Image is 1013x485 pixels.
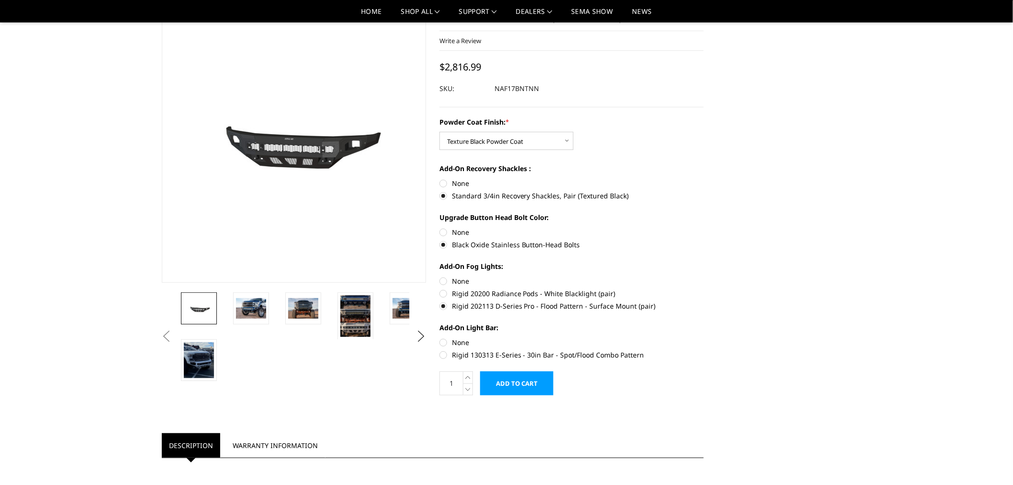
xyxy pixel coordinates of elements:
[236,298,266,318] img: 2017-2022 Ford F250-350 - Freedom Series - Base Front Bumper (non-winch)
[571,8,613,22] a: SEMA Show
[439,337,704,347] label: None
[184,301,214,316] img: 2017-2022 Ford F250-350 - Freedom Series - Base Front Bumper (non-winch)
[225,433,325,458] a: Warranty Information
[439,60,481,73] span: $2,816.99
[516,8,552,22] a: Dealers
[439,80,487,97] dt: SKU:
[439,178,704,188] label: None
[414,329,428,344] button: Next
[459,8,497,22] a: Support
[159,329,174,344] button: Previous
[495,80,539,97] dd: NAF17BNTNN
[439,240,704,250] label: Black Oxide Stainless Button-Head Bolts
[340,295,371,337] img: Multiple lighting options
[401,8,440,22] a: shop all
[393,298,423,318] img: 2017-2022 Ford F250-350 - Freedom Series - Base Front Bumper (non-winch)
[439,191,704,201] label: Standard 3/4in Recovery Shackles, Pair (Textured Black)
[439,350,704,360] label: Rigid 130313 E-Series - 30in Bar - Spot/Flood Combo Pattern
[632,8,652,22] a: News
[184,342,214,378] img: 2017-2022 Ford F250-350 - Freedom Series - Base Front Bumper (non-winch)
[965,439,1013,485] iframe: Chat Widget
[439,212,704,222] label: Upgrade Button Head Bolt Color:
[439,301,704,311] label: Rigid 202113 D-Series Pro - Flood Pattern - Surface Mount (pair)
[439,36,481,45] a: Write a Review
[439,163,704,173] label: Add-On Recovery Shackles :
[439,323,704,333] label: Add-On Light Bar:
[439,117,704,127] label: Powder Coat Finish:
[288,298,318,318] img: 2017-2022 Ford F250-350 - Freedom Series - Base Front Bumper (non-winch)
[439,227,704,237] label: None
[439,261,704,271] label: Add-On Fog Lights:
[361,8,382,22] a: Home
[439,276,704,286] label: None
[480,371,553,395] input: Add to Cart
[162,433,220,458] a: Description
[439,289,704,299] label: Rigid 20200 Radiance Pods - White Blacklight (pair)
